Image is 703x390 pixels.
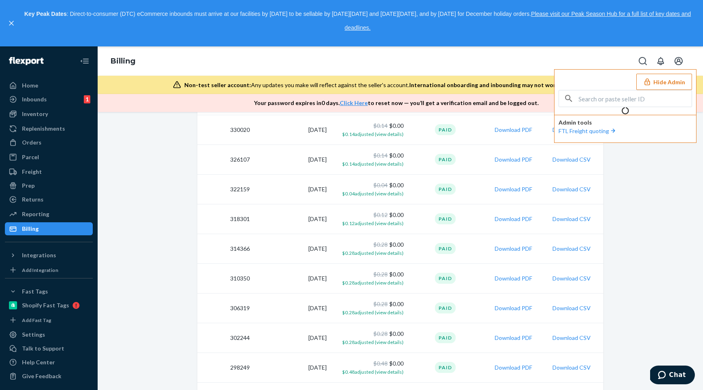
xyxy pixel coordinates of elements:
[253,115,330,145] td: [DATE]
[253,145,330,174] td: [DATE]
[342,368,404,376] button: $0.48adjusted (view details)
[22,168,42,176] div: Freight
[22,344,64,353] div: Talk to Support
[197,353,253,382] td: 298249
[5,249,93,262] button: Integrations
[635,53,651,69] button: Open Search Box
[22,153,39,161] div: Parcel
[495,156,532,164] button: Download PDF
[197,115,253,145] td: 330020
[495,185,532,193] button: Download PDF
[5,193,93,206] a: Returns
[22,331,45,339] div: Settings
[5,122,93,135] a: Replenishments
[5,370,93,383] button: Give Feedback
[342,338,404,346] button: $0.28adjusted (view details)
[373,360,388,367] span: $0.48
[22,317,51,324] div: Add Fast Tag
[104,50,142,73] ol: breadcrumbs
[5,165,93,178] a: Freight
[653,53,669,69] button: Open notifications
[345,11,691,31] a: Please visit our Peak Season Hub for a full list of key dates and deadlines.
[552,126,591,134] button: Download CSV
[552,364,591,372] button: Download CSV
[84,95,90,103] div: 1
[22,125,65,133] div: Replenishments
[342,130,404,138] button: $0.14adjusted (view details)
[330,174,407,204] td: $0.00
[20,7,696,35] p: : Direct-to-consumer (DTC) eCommerce inbounds must arrive at our facilities by [DATE] to be sella...
[253,204,330,234] td: [DATE]
[253,174,330,204] td: [DATE]
[495,334,532,342] button: Download PDF
[5,79,93,92] a: Home
[330,323,407,353] td: $0.00
[9,57,44,65] img: Flexport logo
[330,204,407,234] td: $0.00
[253,323,330,353] td: [DATE]
[184,81,251,88] span: Non-test seller account:
[435,302,456,313] div: Paid
[197,293,253,323] td: 306319
[435,213,456,224] div: Paid
[373,211,388,218] span: $0.12
[5,107,93,121] a: Inventory
[184,81,620,89] div: Any updates you make will reflect against the seller's account.
[342,339,404,345] span: $0.28 adjusted (view details)
[495,245,532,253] button: Download PDF
[330,145,407,174] td: $0.00
[76,53,93,69] button: Close Navigation
[342,309,404,316] span: $0.28 adjusted (view details)
[111,57,135,66] a: Billing
[5,328,93,341] a: Settings
[197,263,253,293] td: 310350
[670,53,687,69] button: Open account menu
[330,293,407,323] td: $0.00
[435,154,456,165] div: Paid
[495,364,532,372] button: Download PDF
[5,265,93,275] a: Add Integration
[340,99,368,106] a: Click Here
[22,225,39,233] div: Billing
[22,358,55,366] div: Help Center
[342,249,404,257] button: $0.28adjusted (view details)
[22,267,58,274] div: Add Integration
[24,11,67,17] strong: Key Peak Dates
[650,366,695,386] iframe: Opens a widget where you can chat to one of our agents
[5,299,93,312] a: Shopify Fast Tags
[254,99,539,107] p: Your password expires in 0 days . to reset now — you’ll get a verification email and be logged out.
[197,174,253,204] td: 322159
[22,301,69,309] div: Shopify Fast Tags
[5,93,93,106] a: Inbounds1
[342,308,404,316] button: $0.28adjusted (view details)
[5,356,93,369] a: Help Center
[435,273,456,284] div: Paid
[22,251,56,259] div: Integrations
[330,263,407,293] td: $0.00
[495,304,532,312] button: Download PDF
[253,263,330,293] td: [DATE]
[22,287,48,296] div: Fast Tags
[22,110,48,118] div: Inventory
[7,19,15,27] button: close,
[342,369,404,375] span: $0.48 adjusted (view details)
[373,152,388,159] span: $0.14
[342,161,404,167] span: $0.14 adjusted (view details)
[197,234,253,263] td: 314366
[409,81,620,88] span: International onboarding and inbounding may not work during impersonation.
[342,278,404,287] button: $0.28adjusted (view details)
[5,208,93,221] a: Reporting
[552,245,591,253] button: Download CSV
[342,191,404,197] span: $0.04 adjusted (view details)
[197,204,253,234] td: 318301
[495,274,532,283] button: Download PDF
[342,131,404,137] span: $0.14 adjusted (view details)
[435,243,456,254] div: Paid
[22,372,61,380] div: Give Feedback
[435,332,456,343] div: Paid
[435,184,456,195] div: Paid
[373,330,388,337] span: $0.28
[22,195,44,204] div: Returns
[373,241,388,248] span: $0.28
[342,280,404,286] span: $0.28 adjusted (view details)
